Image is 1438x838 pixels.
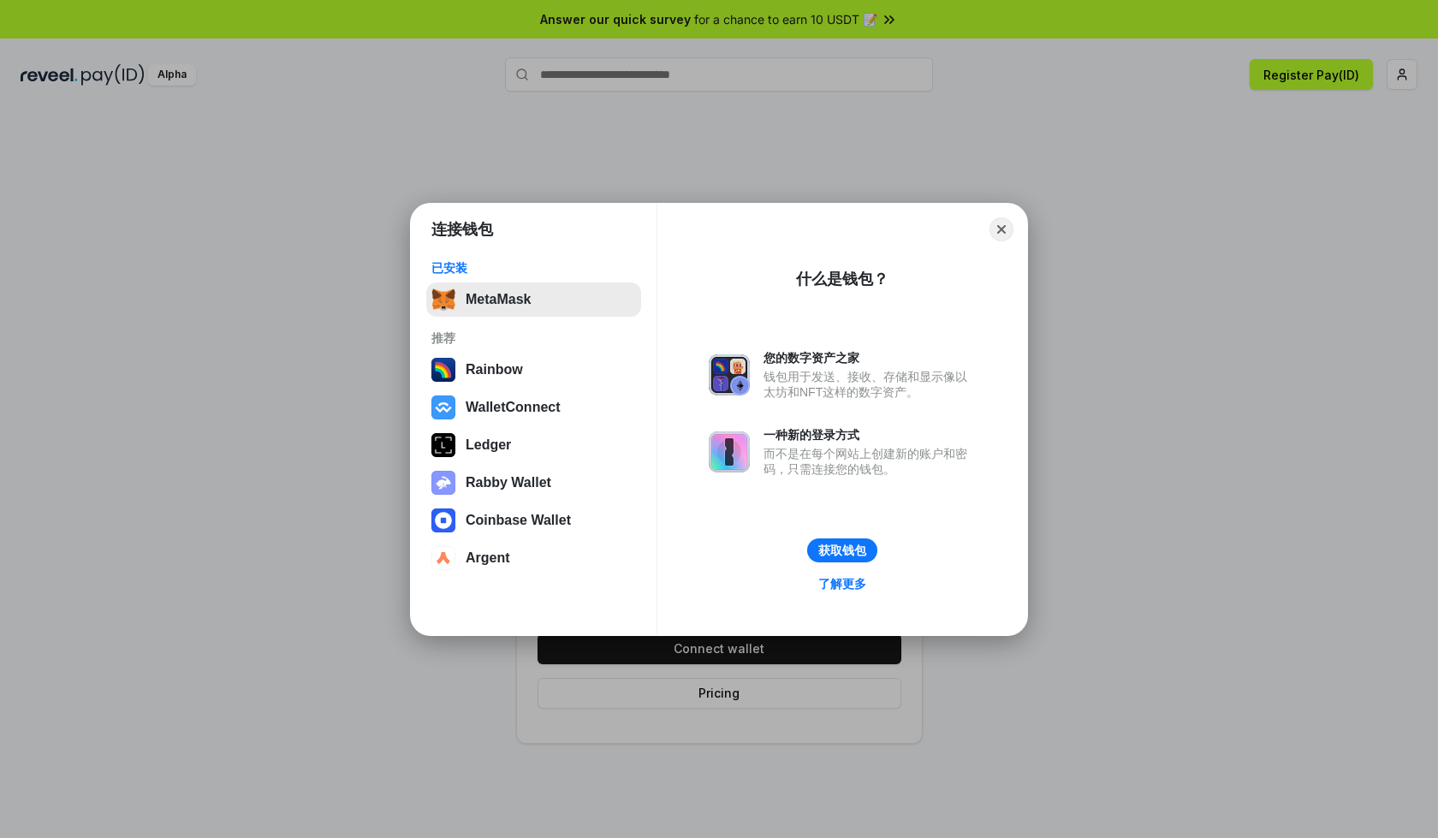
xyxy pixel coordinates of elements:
[431,330,636,346] div: 推荐
[431,288,455,312] img: svg+xml,%3Csvg%20fill%3D%22none%22%20height%3D%2233%22%20viewBox%3D%220%200%2035%2033%22%20width%...
[466,475,551,490] div: Rabby Wallet
[431,395,455,419] img: svg+xml,%3Csvg%20width%3D%2228%22%20height%3D%2228%22%20viewBox%3D%220%200%2028%2028%22%20fill%3D...
[764,446,976,477] div: 而不是在每个网站上创建新的账户和密码，只需连接您的钱包。
[808,573,876,595] a: 了解更多
[764,350,976,366] div: 您的数字资产之家
[466,400,561,415] div: WalletConnect
[466,292,531,307] div: MetaMask
[466,513,571,528] div: Coinbase Wallet
[764,427,976,443] div: 一种新的登录方式
[431,219,493,240] h1: 连接钱包
[431,358,455,382] img: svg+xml,%3Csvg%20width%3D%22120%22%20height%3D%22120%22%20viewBox%3D%220%200%20120%20120%22%20fil...
[431,433,455,457] img: svg+xml,%3Csvg%20xmlns%3D%22http%3A%2F%2Fwww.w3.org%2F2000%2Fsvg%22%20width%3D%2228%22%20height%3...
[426,503,641,538] button: Coinbase Wallet
[764,369,976,400] div: 钱包用于发送、接收、存储和显示像以太坊和NFT这样的数字资产。
[426,428,641,462] button: Ledger
[818,543,866,558] div: 获取钱包
[818,576,866,591] div: 了解更多
[466,437,511,453] div: Ledger
[426,390,641,425] button: WalletConnect
[709,431,750,472] img: svg+xml,%3Csvg%20xmlns%3D%22http%3A%2F%2Fwww.w3.org%2F2000%2Fsvg%22%20fill%3D%22none%22%20viewBox...
[989,217,1013,241] button: Close
[431,260,636,276] div: 已安装
[466,550,510,566] div: Argent
[426,466,641,500] button: Rabby Wallet
[426,353,641,387] button: Rainbow
[426,282,641,317] button: MetaMask
[466,362,523,377] div: Rainbow
[426,541,641,575] button: Argent
[431,471,455,495] img: svg+xml,%3Csvg%20xmlns%3D%22http%3A%2F%2Fwww.w3.org%2F2000%2Fsvg%22%20fill%3D%22none%22%20viewBox...
[709,354,750,395] img: svg+xml,%3Csvg%20xmlns%3D%22http%3A%2F%2Fwww.w3.org%2F2000%2Fsvg%22%20fill%3D%22none%22%20viewBox...
[807,538,877,562] button: 获取钱包
[431,508,455,532] img: svg+xml,%3Csvg%20width%3D%2228%22%20height%3D%2228%22%20viewBox%3D%220%200%2028%2028%22%20fill%3D...
[796,269,888,289] div: 什么是钱包？
[431,546,455,570] img: svg+xml,%3Csvg%20width%3D%2228%22%20height%3D%2228%22%20viewBox%3D%220%200%2028%2028%22%20fill%3D...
